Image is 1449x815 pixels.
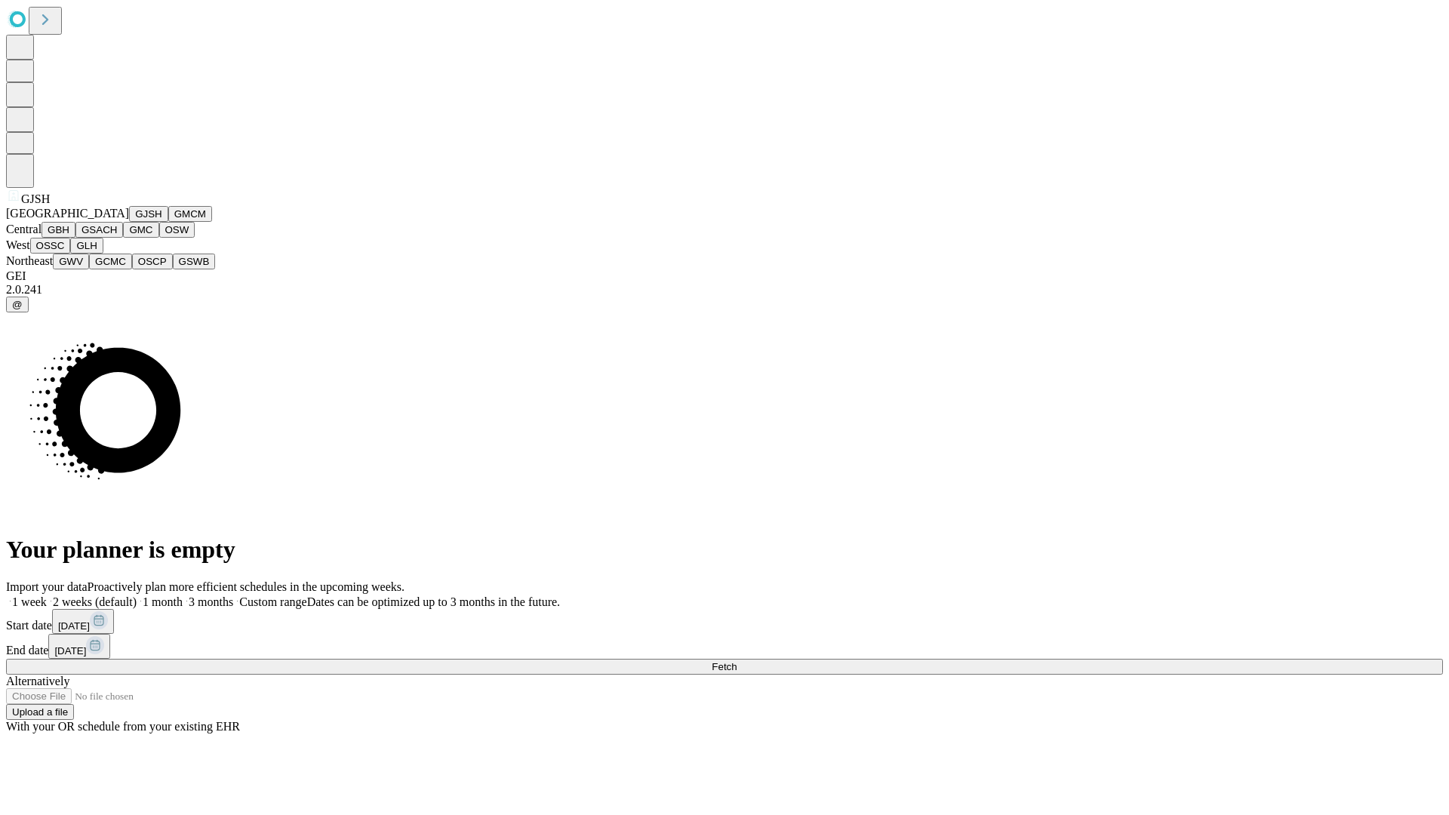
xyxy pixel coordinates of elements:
[159,222,195,238] button: OSW
[6,634,1443,659] div: End date
[6,609,1443,634] div: Start date
[6,297,29,312] button: @
[6,659,1443,675] button: Fetch
[21,192,50,205] span: GJSH
[129,206,168,222] button: GJSH
[132,254,173,269] button: OSCP
[6,223,42,235] span: Central
[42,222,75,238] button: GBH
[307,595,560,608] span: Dates can be optimized up to 3 months in the future.
[53,595,137,608] span: 2 weeks (default)
[6,720,240,733] span: With your OR schedule from your existing EHR
[70,238,103,254] button: GLH
[239,595,306,608] span: Custom range
[89,254,132,269] button: GCMC
[48,634,110,659] button: [DATE]
[88,580,405,593] span: Proactively plan more efficient schedules in the upcoming weeks.
[30,238,71,254] button: OSSC
[6,580,88,593] span: Import your data
[168,206,212,222] button: GMCM
[12,595,47,608] span: 1 week
[6,238,30,251] span: West
[173,254,216,269] button: GSWB
[53,254,89,269] button: GWV
[123,222,158,238] button: GMC
[6,207,129,220] span: [GEOGRAPHIC_DATA]
[54,645,86,657] span: [DATE]
[6,283,1443,297] div: 2.0.241
[58,620,90,632] span: [DATE]
[52,609,114,634] button: [DATE]
[6,254,53,267] span: Northeast
[6,675,69,687] span: Alternatively
[143,595,183,608] span: 1 month
[712,661,737,672] span: Fetch
[12,299,23,310] span: @
[6,269,1443,283] div: GEI
[189,595,233,608] span: 3 months
[75,222,123,238] button: GSACH
[6,536,1443,564] h1: Your planner is empty
[6,704,74,720] button: Upload a file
